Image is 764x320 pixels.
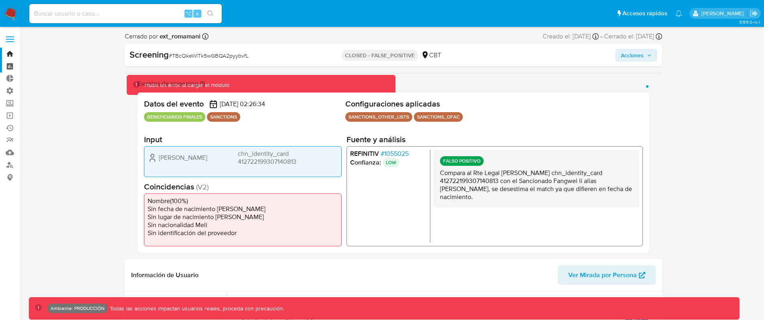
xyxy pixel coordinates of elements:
span: Compañía [324,296,353,306]
a: Notificaciones [675,10,682,17]
b: Screening [130,48,169,61]
span: KYC Status [537,296,569,306]
a: Salir [750,9,758,18]
span: Acciones [621,49,644,62]
span: # TBcQkeWlTk5wGBQA2pyybvfL [169,52,249,60]
p: Ambiente: PRODUCCIÓN [51,307,105,310]
b: ext_romamani [158,32,201,41]
div: Creado el: [DATE] [543,32,599,41]
p: Todas las acciones impactan usuarios reales, proceda con precaución. [108,305,284,312]
span: Accesos rápidos [622,9,667,18]
div: CBT [421,51,441,60]
span: ⌥ [185,10,191,17]
p: omar.guzman@mercadolibre.com.co [701,10,747,17]
button: search-icon [202,8,219,19]
input: Buscar usuario o caso... [29,8,222,19]
span: Cerrado por [125,32,201,41]
button: Acciones [615,49,657,62]
span: Ver Mirada por Persona [568,266,637,285]
span: s [196,10,199,17]
p: CLOSED - FALSE_POSITIVE [342,50,418,61]
div: Cerrado el: [DATE] [604,32,662,41]
h1: Información de Usuario [131,271,199,279]
button: Ver Mirada por Persona [558,266,656,285]
span: - [600,32,602,41]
